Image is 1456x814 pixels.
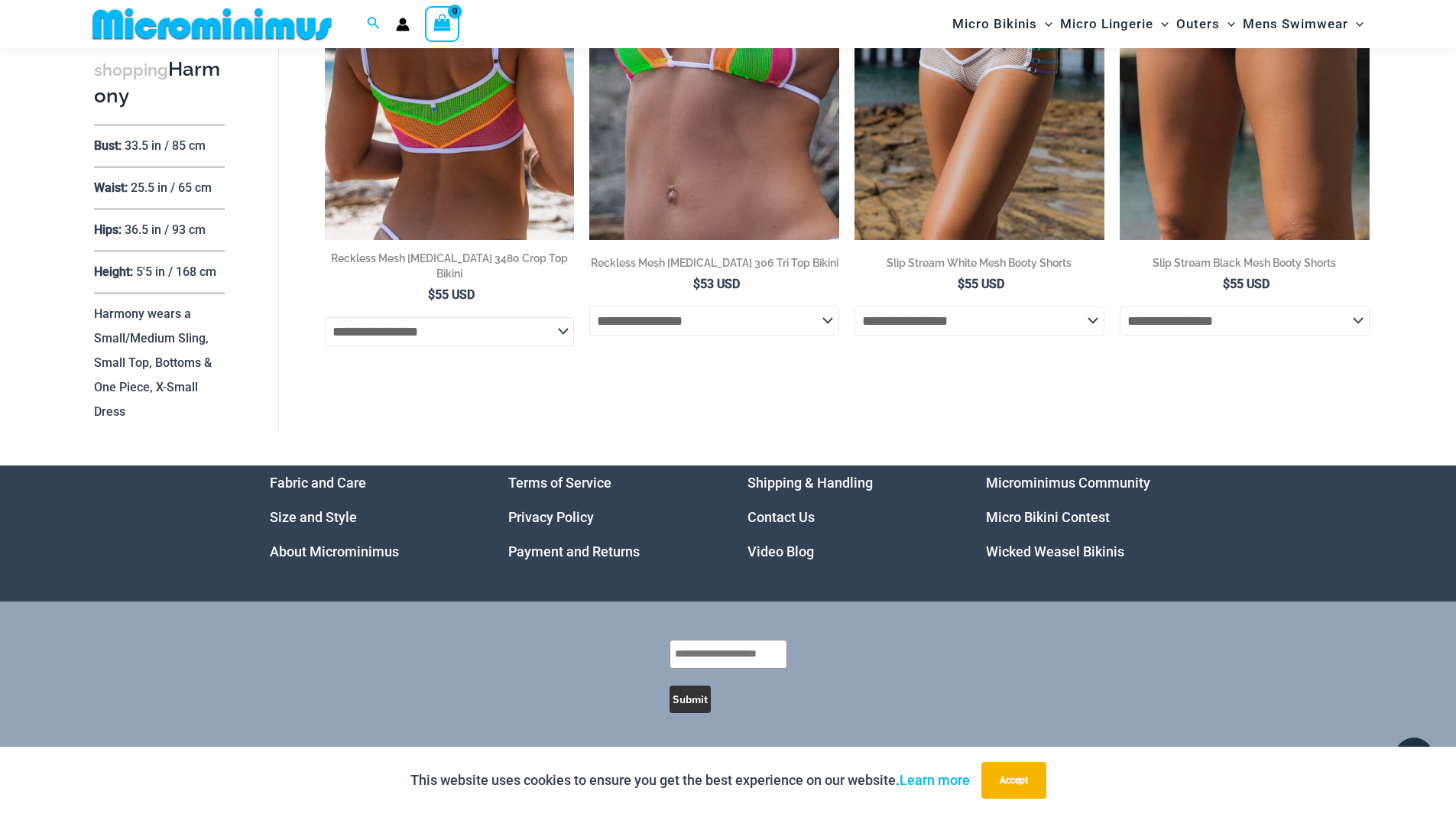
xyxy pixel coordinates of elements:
nav: Menu [270,465,471,569]
span: Menu Toggle [1348,5,1364,44]
a: Microminimus Community [986,475,1150,491]
p: 33.5 in / 85 cm [125,139,206,154]
a: About Microminimus [270,543,399,559]
a: Micro Bikini Contest [986,509,1110,525]
a: Account icon link [396,18,410,31]
p: 25.5 in / 65 cm [131,181,212,196]
p: Bust: [94,139,122,154]
a: Contact Us [747,509,815,525]
a: Terms of Service [508,475,611,491]
a: Reckless Mesh [MEDICAL_DATA] 306 Tri Top Bikini [589,255,839,276]
p: This website uses cookies to ensure you get the best experience on our website. [410,769,970,792]
nav: Site Navigation [946,2,1370,46]
aside: Footer Widget 3 [747,465,949,569]
span: $ [693,277,700,291]
a: Mens SwimwearMenu ToggleMenu Toggle [1239,5,1367,44]
bdi: 55 USD [428,287,475,302]
nav: Menu [747,465,949,569]
p: Waist: [94,181,128,196]
span: $ [428,287,435,302]
span: $ [1223,277,1230,291]
aside: Footer Widget 2 [508,465,709,569]
p: 36.5 in / 93 cm [125,223,206,238]
a: Reckless Mesh [MEDICAL_DATA] 3480 Crop Top Bikini [325,251,575,287]
span: Micro Lingerie [1060,5,1153,44]
a: Learn more [900,772,970,788]
a: Slip Stream White Mesh Booty Shorts [854,255,1104,276]
span: shopping [94,60,168,79]
p: Harmony wears a Small/Medium Sling, Small Top, Bottoms & One Piece, X-Small Dress [94,307,212,420]
p: Hips: [94,223,122,238]
a: Payment and Returns [508,543,640,559]
a: Search icon link [367,15,381,34]
span: Menu Toggle [1037,5,1052,44]
span: Outers [1176,5,1220,44]
button: Submit [670,686,711,713]
a: Slip Stream Black Mesh Booty Shorts [1120,255,1370,276]
span: Menu Toggle [1153,5,1169,44]
a: Micro LingerieMenu ToggleMenu Toggle [1056,5,1172,44]
h2: Reckless Mesh [MEDICAL_DATA] 3480 Crop Top Bikini [325,251,575,281]
a: Video Blog [747,543,814,559]
bdi: 55 USD [958,277,1004,291]
span: $ [958,277,965,291]
a: Privacy Policy [508,509,594,525]
a: Shipping & Handling [747,475,873,491]
a: Wicked Weasel Bikinis [986,543,1124,559]
aside: Footer Widget 4 [986,465,1187,569]
button: Accept [981,762,1046,799]
a: Size and Style [270,509,357,525]
span: Micro Bikinis [952,5,1037,44]
span: Menu Toggle [1220,5,1235,44]
nav: Menu [986,465,1187,569]
h2: Slip Stream White Mesh Booty Shorts [854,255,1104,271]
h3: Harmony [94,57,225,109]
a: View Shopping Cart, empty [425,6,460,41]
bdi: 53 USD [693,277,740,291]
h2: Reckless Mesh [MEDICAL_DATA] 306 Tri Top Bikini [589,255,839,271]
span: Mens Swimwear [1243,5,1348,44]
p: Height: [94,265,133,280]
p: 5'5 in / 168 cm [136,265,216,280]
h2: Slip Stream Black Mesh Booty Shorts [1120,255,1370,271]
img: MM SHOP LOGO FLAT [86,7,338,41]
aside: Footer Widget 1 [270,465,471,569]
bdi: 55 USD [1223,277,1270,291]
a: Fabric and Care [270,475,366,491]
nav: Menu [508,465,709,569]
a: Micro BikinisMenu ToggleMenu Toggle [949,5,1056,44]
a: OutersMenu ToggleMenu Toggle [1172,5,1239,44]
